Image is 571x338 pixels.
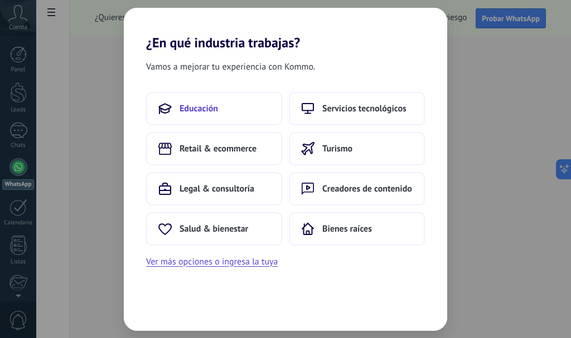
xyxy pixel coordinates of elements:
[289,172,425,205] button: Creadores de contenido
[180,103,218,114] span: Educación
[322,183,412,194] span: Creadores de contenido
[322,223,372,234] span: Bienes raíces
[180,223,248,234] span: Salud & bienestar
[322,103,407,114] span: Servicios tecnológicos
[289,132,425,165] button: Turismo
[146,60,315,74] span: Vamos a mejorar tu experiencia con Kommo.
[289,212,425,246] button: Bienes raíces
[146,212,282,246] button: Salud & bienestar
[146,172,282,205] button: Legal & consultoría
[180,183,254,194] span: Legal & consultoría
[146,254,278,269] button: Ver más opciones o ingresa la tuya
[146,92,282,125] button: Educación
[289,92,425,125] button: Servicios tecnológicos
[180,143,257,154] span: Retail & ecommerce
[322,143,352,154] span: Turismo
[124,8,447,51] h2: ¿En qué industria trabajas?
[146,132,282,165] button: Retail & ecommerce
